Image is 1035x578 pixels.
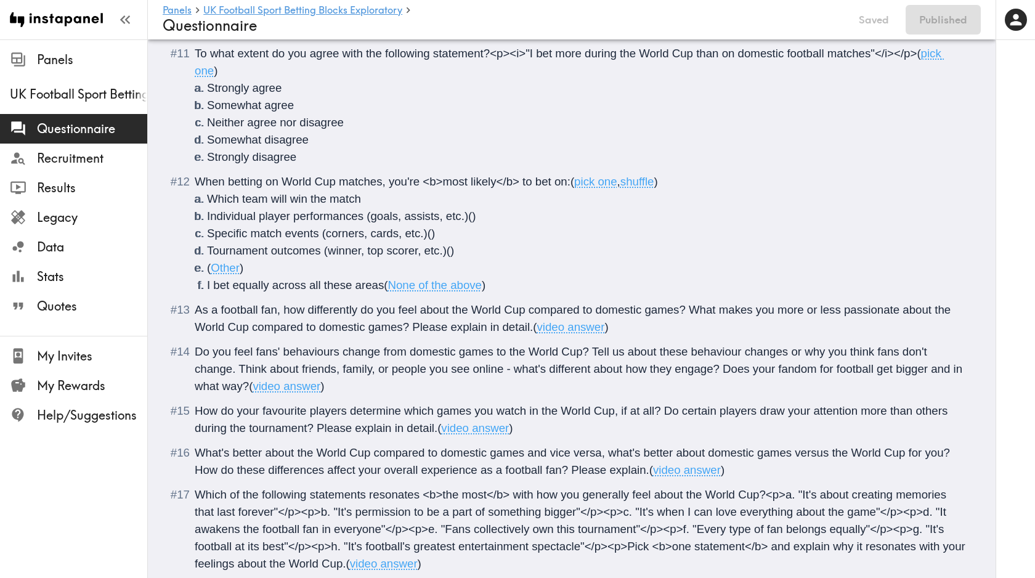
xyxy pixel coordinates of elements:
[37,348,147,365] span: My Invites
[482,279,485,291] span: )
[10,86,147,103] span: UK Football Sport Betting Blocks Exploratory
[350,557,418,570] span: video answer
[653,463,721,476] span: video answer
[37,268,147,285] span: Stats
[346,557,349,570] span: (
[917,47,920,60] span: (
[195,488,968,570] span: Which of the following statements resonates <b>the most</b> with how you generally feel about the...
[649,463,653,476] span: (
[249,380,253,393] span: (
[721,463,724,476] span: )
[207,261,211,274] span: (
[37,179,147,197] span: Results
[207,244,447,257] span: Tournament outcomes (winner, top scorer, etc.)
[195,404,951,434] span: How do your favourite players determine which games you watch in the World Cup, if at all? Do cer...
[195,446,953,476] span: What's better about the World Cup compared to domestic games and vice versa, what's better about ...
[384,279,388,291] span: (
[163,17,842,35] h4: Questionnaire
[533,320,537,333] span: (
[37,298,147,315] span: Quotes
[468,210,476,222] span: ()
[509,421,513,434] span: )
[207,210,468,222] span: Individual player performances (goals, assists, etc.)
[37,51,147,68] span: Panels
[37,377,147,394] span: My Rewards
[195,303,954,333] span: As a football fan, how differently do you feel about the World Cup compared to domestic games? Wh...
[207,227,428,240] span: Specific match events (corners, cards, etc.)
[207,133,309,146] span: Somewhat disagree
[441,421,509,434] span: video answer
[240,261,243,274] span: )
[214,64,217,77] span: )
[37,209,147,226] span: Legacy
[207,116,344,129] span: Neither agree nor disagree
[203,5,402,17] a: UK Football Sport Betting Blocks Exploratory
[195,175,570,188] span: When betting on World Cup matches, you're <b>most likely</b> to bet on:
[537,320,605,333] span: video answer
[207,279,384,291] span: I bet equally across all these areas
[207,81,282,94] span: Strongly agree
[388,279,481,291] span: None of the above
[574,175,617,188] span: pick one
[195,345,965,393] span: Do you feel fans' behaviours change from domestic games to the World Cup? Tell us about these beh...
[570,175,574,188] span: (
[428,227,435,240] span: ()
[320,380,324,393] span: )
[617,175,620,188] span: ,
[207,192,361,205] span: Which team will win the match
[211,261,240,274] span: Other
[37,150,147,167] span: Recruitment
[207,99,294,112] span: Somewhat agree
[207,150,296,163] span: Strongly disagree
[437,421,441,434] span: (
[620,175,654,188] span: shuffle
[604,320,608,333] span: )
[447,244,454,257] span: ()
[163,5,192,17] a: Panels
[195,47,917,60] span: To what extent do you agree with the following statement?<p><i>"I bet more during the World Cup t...
[654,175,657,188] span: )
[37,238,147,256] span: Data
[253,380,320,393] span: video answer
[37,120,147,137] span: Questionnaire
[418,557,421,570] span: )
[37,407,147,424] span: Help/Suggestions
